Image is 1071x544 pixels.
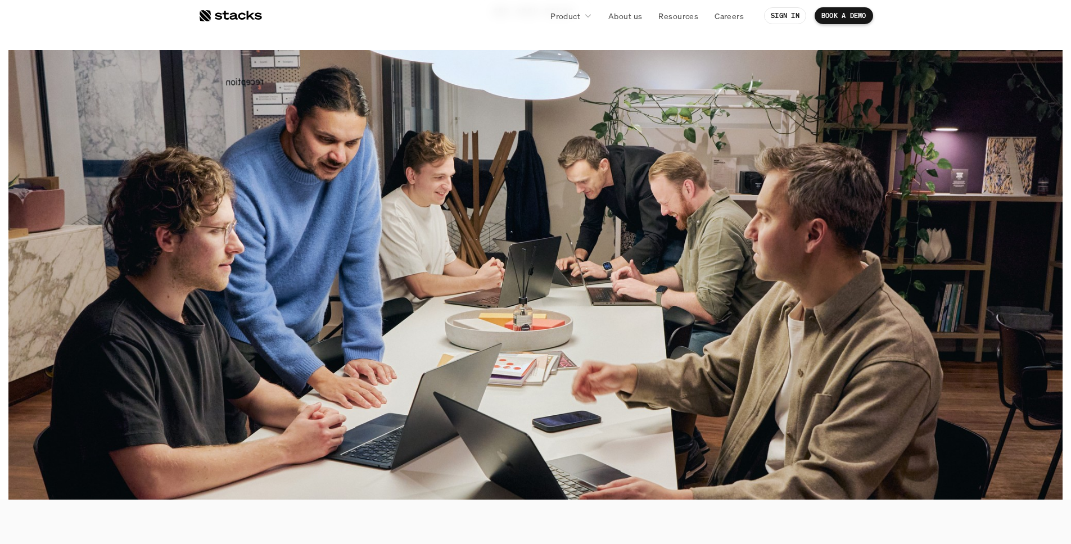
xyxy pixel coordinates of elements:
[550,10,580,22] p: Product
[652,6,705,26] a: Resources
[608,10,642,22] p: About us
[821,12,866,20] p: BOOK A DEMO
[602,6,649,26] a: About us
[771,12,799,20] p: SIGN IN
[708,6,751,26] a: Careers
[715,10,744,22] p: Careers
[815,7,873,24] a: BOOK A DEMO
[764,7,806,24] a: SIGN IN
[658,10,698,22] p: Resources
